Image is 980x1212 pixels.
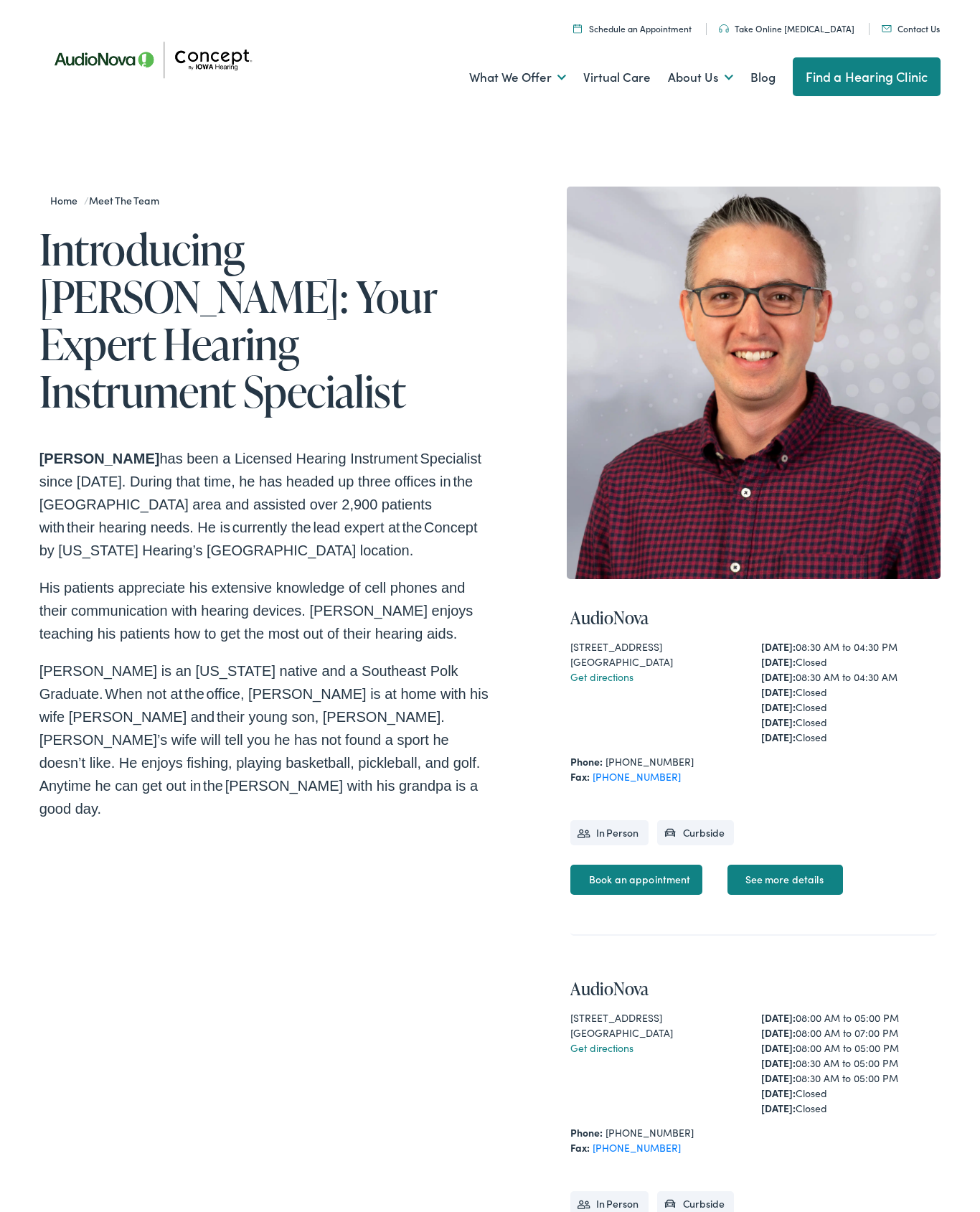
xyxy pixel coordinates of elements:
[793,57,941,96] a: Find a Hearing Clinic
[570,639,747,654] div: [STREET_ADDRESS]
[570,1010,747,1025] div: [STREET_ADDRESS]
[570,1125,603,1140] strong: Phone:
[882,22,940,34] a: Contact Us
[50,193,84,207] a: Home
[761,670,796,684] strong: [DATE]:
[593,1140,681,1155] a: [PHONE_NUMBER]
[761,1056,796,1070] strong: [DATE]:
[719,24,729,33] img: utility icon
[761,685,796,699] strong: [DATE]:
[761,1086,796,1100] strong: [DATE]:
[593,769,681,784] a: [PHONE_NUMBER]
[570,820,649,845] li: In Person
[882,25,892,32] img: utility icon
[570,1040,633,1055] a: Get directions
[761,730,796,744] strong: [DATE]:
[761,1010,938,1116] div: 08:00 AM to 05:00 PM 08:00 AM to 07:00 PM 08:00 AM to 05:00 PM 08:30 AM to 05:00 PM 08:30 AM to 0...
[39,451,160,466] strong: [PERSON_NAME]
[668,51,733,104] a: About Us
[570,769,590,784] strong: Fax:
[469,51,566,104] a: What We Offer
[570,754,603,769] strong: Phone:
[570,1140,590,1155] strong: Fax:
[39,447,490,562] p: has been a Licensed Hearing Instrument Specialist since [DATE]. During that time, he has headed u...
[570,979,938,1000] h4: AudioNova
[570,1025,747,1040] div: [GEOGRAPHIC_DATA]
[39,659,490,820] p: [PERSON_NAME] is an [US_STATE] native and a Southeast Polk Graduate. When not at the office, [PER...
[761,639,796,654] strong: [DATE]:
[761,1010,796,1025] strong: [DATE]:
[750,51,776,104] a: Blog
[606,754,694,769] a: [PHONE_NUMBER]
[570,608,938,629] h4: AudioNova
[89,193,166,207] a: Meet the Team
[570,654,747,670] div: [GEOGRAPHIC_DATA]
[761,700,796,714] strong: [DATE]:
[719,22,854,34] a: Take Online [MEDICAL_DATA]
[761,1040,796,1055] strong: [DATE]:
[761,1101,796,1115] strong: [DATE]:
[761,639,938,745] div: 08:30 AM to 04:30 PM Closed 08:30 AM to 04:30 AM Closed Closed Closed Closed
[50,193,166,207] span: /
[727,865,843,895] a: See more details
[761,1025,796,1040] strong: [DATE]:
[570,670,633,684] a: Get directions
[573,22,692,34] a: Schedule an Appointment
[39,225,490,415] h1: Introducing [PERSON_NAME]: Your Expert Hearing Instrument Specialist
[761,654,796,669] strong: [DATE]:
[606,1125,694,1140] a: [PHONE_NUMBER]
[570,865,702,895] a: Book an appointment
[39,576,490,645] p: His patients appreciate his extensive knowledge of cell phones and their communication with heari...
[573,24,582,33] img: A calendar icon to schedule an appointment at Concept by Iowa Hearing.
[761,1071,796,1085] strong: [DATE]:
[761,715,796,729] strong: [DATE]:
[657,820,735,845] li: Curbside
[567,187,941,580] img: Eric Wolvers is a hearing instrument specialist at Concept by Iowa Hearing in Marshalltown.
[583,51,651,104] a: Virtual Care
